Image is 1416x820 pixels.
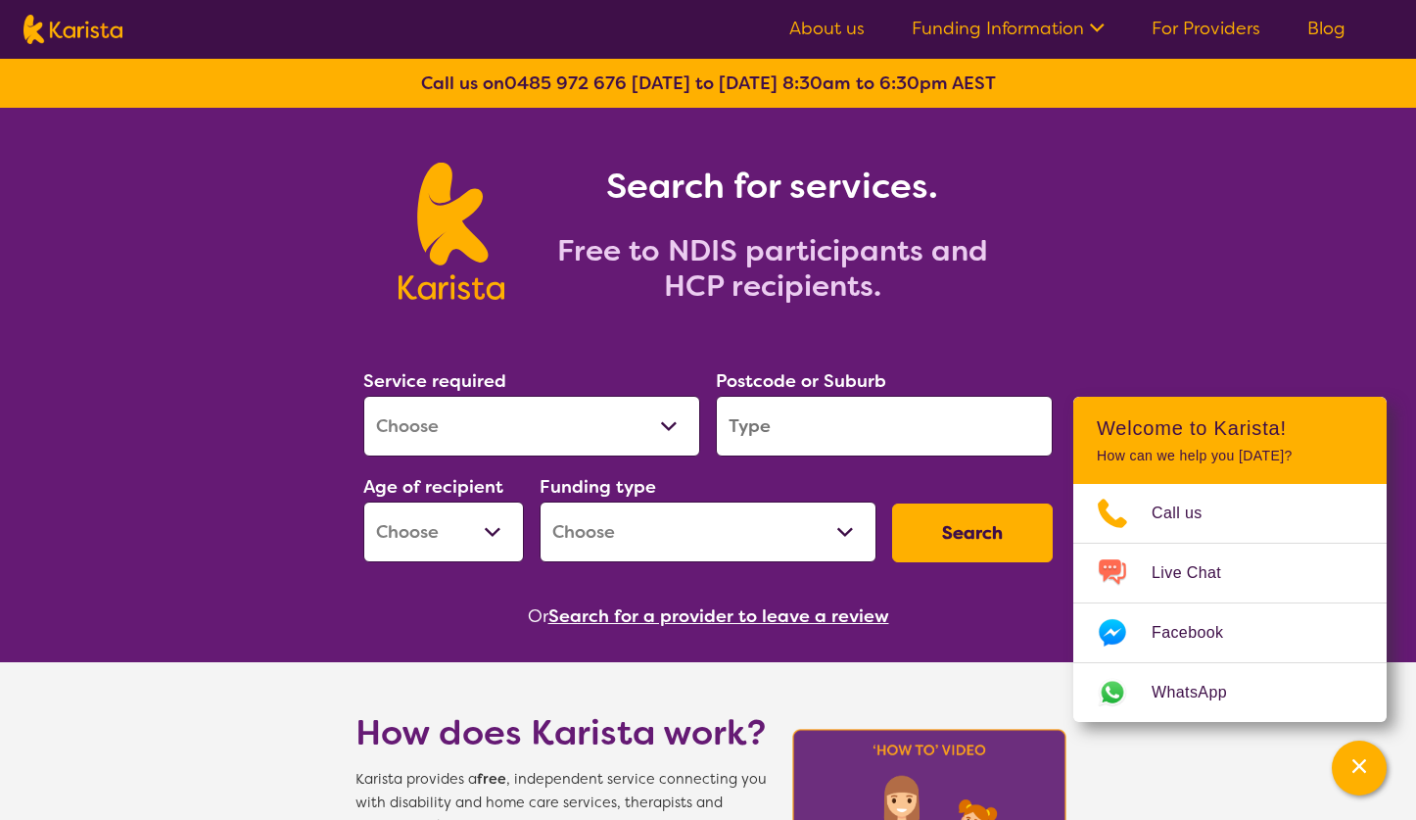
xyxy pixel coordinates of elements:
a: Funding Information [912,17,1105,40]
a: 0485 972 676 [504,72,627,95]
button: Search [892,504,1053,562]
label: Funding type [540,475,656,499]
label: Age of recipient [363,475,503,499]
span: WhatsApp [1152,678,1251,707]
input: Type [716,396,1053,457]
label: Postcode or Suburb [716,369,886,393]
h1: How does Karista work? [355,709,767,756]
a: Web link opens in a new tab. [1073,663,1387,722]
ul: Choose channel [1073,484,1387,722]
button: Channel Menu [1332,741,1387,796]
a: For Providers [1152,17,1260,40]
span: Live Chat [1152,558,1245,588]
span: Or [528,602,548,631]
img: Karista logo [24,15,122,44]
h2: Free to NDIS participants and HCP recipients. [528,233,1017,304]
span: Call us [1152,499,1226,528]
b: free [477,770,506,789]
a: Blog [1307,17,1345,40]
div: Channel Menu [1073,397,1387,722]
h2: Welcome to Karista! [1097,416,1363,440]
button: Search for a provider to leave a review [548,602,889,631]
img: Karista logo [399,163,503,300]
label: Service required [363,369,506,393]
p: How can we help you [DATE]? [1097,448,1363,464]
h1: Search for services. [528,163,1017,210]
span: Facebook [1152,618,1247,648]
b: Call us on [DATE] to [DATE] 8:30am to 6:30pm AEST [421,72,996,95]
a: About us [789,17,865,40]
